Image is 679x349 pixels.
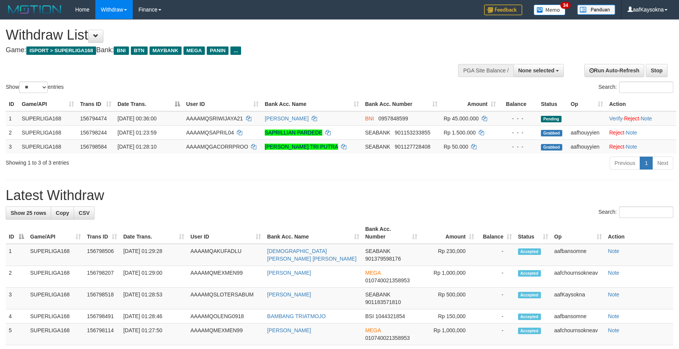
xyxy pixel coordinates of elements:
td: 156798207 [84,266,120,288]
td: 3 [6,139,19,154]
span: Copy 0957848599 to clipboard [378,115,408,122]
span: 156798584 [80,144,107,150]
td: · [606,139,676,154]
th: Date Trans.: activate to sort column ascending [120,222,187,244]
td: - [477,288,515,309]
span: Copy 901379598176 to clipboard [365,256,401,262]
td: [DATE] 01:28:46 [120,309,187,323]
th: Trans ID: activate to sort column ascending [77,97,114,111]
span: 34 [560,2,571,9]
input: Search: [619,82,673,93]
a: 1 [640,157,653,170]
td: Rp 150,000 [420,309,477,323]
a: SAPRILLIAN PARDEDE [265,130,322,136]
select: Showentries [19,82,48,93]
a: Verify [609,115,623,122]
th: Game/API: activate to sort column ascending [19,97,77,111]
span: Rp 1.500.000 [444,130,476,136]
a: Reject [624,115,639,122]
img: Button%20Memo.svg [534,5,566,15]
span: Rp 50.000 [444,144,468,150]
th: ID: activate to sort column descending [6,222,27,244]
span: Copy [56,210,69,216]
a: Note [608,313,619,319]
a: Copy [51,207,74,219]
a: Note [608,327,619,333]
span: Accepted [518,270,541,277]
td: aafhouyyien [568,139,606,154]
span: Pending [541,116,562,122]
td: · · [606,111,676,126]
th: Balance: activate to sort column ascending [477,222,515,244]
td: SUPERLIGA168 [19,111,77,126]
h1: Withdraw List [6,27,445,43]
div: - - - [502,143,535,150]
a: Run Auto-Refresh [584,64,644,77]
td: 1 [6,244,27,266]
td: Rp 1,000,000 [420,266,477,288]
td: [DATE] 01:29:28 [120,244,187,266]
span: CSV [79,210,90,216]
span: ... [230,46,241,55]
div: - - - [502,129,535,136]
td: AAAAMQAKUFADLU [187,244,264,266]
span: Grabbed [541,144,562,150]
td: - [477,266,515,288]
th: Bank Acc. Number: activate to sort column ascending [362,97,441,111]
span: Accepted [518,328,541,334]
th: Bank Acc. Name: activate to sort column ascending [262,97,362,111]
label: Show entries [6,82,64,93]
td: 4 [6,309,27,323]
span: Copy 901183571810 to clipboard [365,299,401,305]
td: - [477,323,515,345]
td: aafchournsokneav [551,266,605,288]
span: Copy 901153233855 to clipboard [395,130,430,136]
span: Grabbed [541,130,562,136]
span: BNI [114,46,129,55]
th: User ID: activate to sort column ascending [183,97,262,111]
th: Game/API: activate to sort column ascending [27,222,84,244]
td: aafbansomne [551,244,605,266]
th: Op: activate to sort column ascending [551,222,605,244]
a: Reject [609,130,624,136]
a: [PERSON_NAME] [267,270,311,276]
label: Search: [599,207,673,218]
a: Note [608,270,619,276]
td: Rp 230,000 [420,244,477,266]
th: Action [605,222,673,244]
td: 3 [6,288,27,309]
td: AAAAMQMEXMEN99 [187,266,264,288]
td: Rp 1,000,000 [420,323,477,345]
span: [DATE] 00:36:00 [117,115,156,122]
span: Copy 1044321854 to clipboard [375,313,405,319]
td: AAAAMQMEXMEN99 [187,323,264,345]
span: SEABANK [365,248,391,254]
td: 2 [6,266,27,288]
th: Amount: activate to sort column ascending [420,222,477,244]
th: Op: activate to sort column ascending [568,97,606,111]
td: 2 [6,125,19,139]
td: [DATE] 01:28:53 [120,288,187,309]
a: [PERSON_NAME] [267,291,311,298]
td: · [606,125,676,139]
span: SEABANK [365,144,390,150]
th: Balance [499,97,538,111]
span: ISPORT > SUPERLIGA168 [26,46,96,55]
span: Accepted [518,248,541,255]
span: None selected [518,67,555,74]
td: - [477,244,515,266]
a: [PERSON_NAME] [265,115,309,122]
th: Amount: activate to sort column ascending [441,97,499,111]
div: PGA Site Balance / [458,64,513,77]
a: [PERSON_NAME] TRI PUTRA [265,144,338,150]
th: ID [6,97,19,111]
td: SUPERLIGA168 [27,288,84,309]
th: Date Trans.: activate to sort column descending [114,97,183,111]
a: Reject [609,144,624,150]
th: Action [606,97,676,111]
th: User ID: activate to sort column ascending [187,222,264,244]
td: 156798518 [84,288,120,309]
th: Status: activate to sort column ascending [515,222,551,244]
td: SUPERLIGA168 [27,309,84,323]
a: BAMBANG TRIATMOJO [267,313,326,319]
